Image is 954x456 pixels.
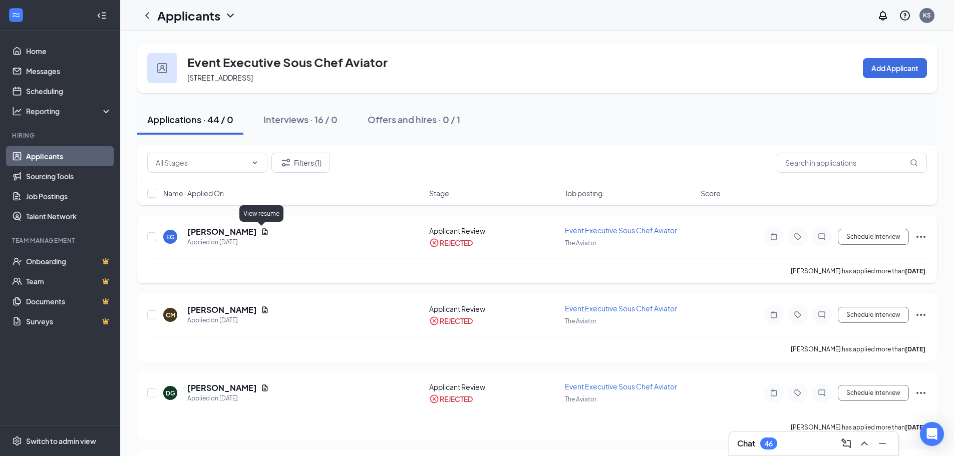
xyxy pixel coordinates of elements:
[368,113,460,126] div: Offers and hires · 0 / 1
[858,437,870,449] svg: ChevronUp
[261,306,269,314] svg: Document
[792,233,804,241] svg: Tag
[429,226,559,236] div: Applicant Review
[429,394,439,404] svg: CrossCircle
[874,435,890,451] button: Minimize
[429,238,439,248] svg: CrossCircle
[791,267,927,275] p: [PERSON_NAME] has applied more than .
[910,159,918,167] svg: MagnifyingGlass
[440,316,473,326] div: REJECTED
[271,153,330,173] button: Filter Filters (1)
[440,394,473,404] div: REJECTED
[147,113,233,126] div: Applications · 44 / 0
[187,382,257,393] h5: [PERSON_NAME]
[157,63,167,73] img: user icon
[905,345,925,353] b: [DATE]
[26,146,112,166] a: Applicants
[920,422,944,446] div: Open Intercom Messenger
[187,304,257,315] h5: [PERSON_NAME]
[838,229,909,245] button: Schedule Interview
[26,291,112,311] a: DocumentsCrown
[187,226,257,237] h5: [PERSON_NAME]
[792,311,804,319] svg: Tag
[157,7,220,24] h1: Applicants
[26,186,112,206] a: Job Postings
[838,307,909,323] button: Schedule Interview
[765,439,773,448] div: 46
[565,226,677,235] span: Event Executive Sous Chef Aviator
[816,311,828,319] svg: ChatInactive
[26,166,112,186] a: Sourcing Tools
[429,188,449,198] span: Stage
[429,304,559,314] div: Applicant Review
[26,436,96,446] div: Switch to admin view
[768,389,780,397] svg: Note
[141,10,153,22] svg: ChevronLeft
[856,435,872,451] button: ChevronUp
[792,389,804,397] svg: Tag
[26,41,112,61] a: Home
[166,389,175,397] div: DG
[11,10,21,20] svg: WorkstreamLogo
[565,239,596,247] span: The Aviator
[915,387,927,399] svg: Ellipses
[838,385,909,401] button: Schedule Interview
[840,437,852,449] svg: ComposeMessage
[263,113,338,126] div: Interviews · 16 / 0
[768,233,780,241] svg: Note
[899,10,911,22] svg: QuestionInfo
[12,436,22,446] svg: Settings
[251,159,259,167] svg: ChevronDown
[26,106,112,116] div: Reporting
[777,153,927,173] input: Search in applications
[280,157,292,169] svg: Filter
[12,131,110,140] div: Hiring
[565,304,677,313] span: Event Executive Sous Chef Aviator
[877,10,889,22] svg: Notifications
[239,205,283,222] div: View resume
[429,382,559,392] div: Applicant Review
[163,188,224,198] span: Name · Applied On
[261,384,269,392] svg: Document
[768,311,780,319] svg: Note
[26,251,112,271] a: OnboardingCrown
[905,267,925,275] b: [DATE]
[905,423,925,431] b: [DATE]
[187,315,269,325] div: Applied on [DATE]
[187,54,388,71] h3: Event Executive Sous Chef Aviator
[12,236,110,245] div: Team Management
[12,106,22,116] svg: Analysis
[187,237,269,247] div: Applied on [DATE]
[791,345,927,353] p: [PERSON_NAME] has applied more than .
[224,10,236,22] svg: ChevronDown
[737,438,755,449] h3: Chat
[791,423,927,431] p: [PERSON_NAME] has applied more than .
[187,393,269,403] div: Applied on [DATE]
[156,157,247,168] input: All Stages
[26,311,112,331] a: SurveysCrown
[26,61,112,81] a: Messages
[565,395,596,403] span: The Aviator
[565,317,596,325] span: The Aviator
[816,389,828,397] svg: ChatInactive
[26,81,112,101] a: Scheduling
[187,73,253,82] span: [STREET_ADDRESS]
[915,309,927,321] svg: Ellipses
[565,382,677,391] span: Event Executive Sous Chef Aviator
[440,238,473,248] div: REJECTED
[166,311,175,319] div: CM
[816,233,828,241] svg: ChatInactive
[26,206,112,226] a: Talent Network
[915,231,927,243] svg: Ellipses
[261,228,269,236] svg: Document
[97,11,107,21] svg: Collapse
[876,437,888,449] svg: Minimize
[838,435,854,451] button: ComposeMessage
[166,233,175,241] div: EG
[923,11,931,20] div: KS
[701,188,721,198] span: Score
[863,58,927,78] button: Add Applicant
[26,271,112,291] a: TeamCrown
[429,316,439,326] svg: CrossCircle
